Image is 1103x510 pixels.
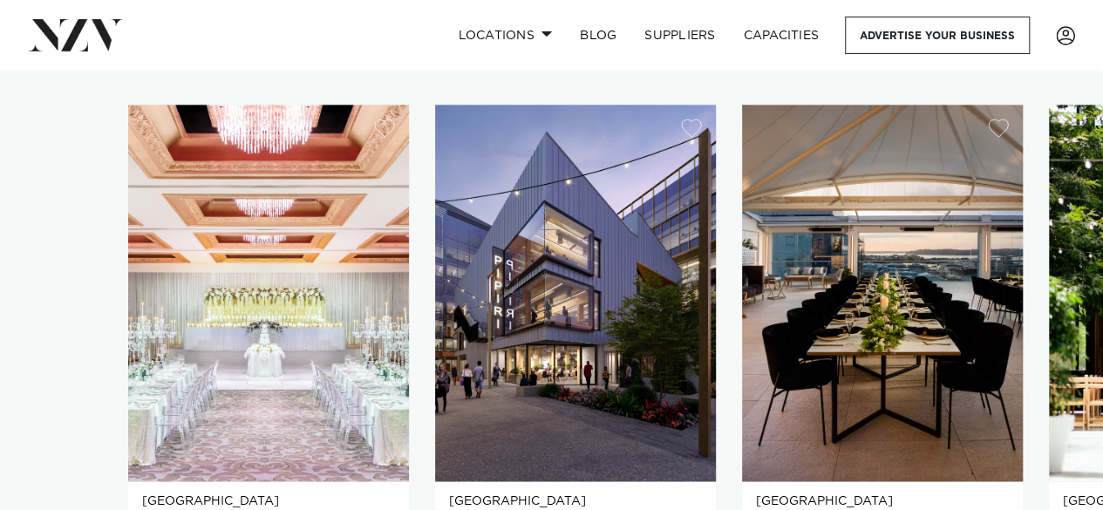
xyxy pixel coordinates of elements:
small: [GEOGRAPHIC_DATA] [756,495,1009,508]
a: Capacities [730,17,834,54]
a: SUPPLIERS [630,17,729,54]
img: nzv-logo.png [28,19,123,51]
a: Advertise your business [845,17,1030,54]
small: [GEOGRAPHIC_DATA] [449,495,702,508]
small: [GEOGRAPHIC_DATA] [142,495,395,508]
a: Locations [444,17,566,54]
a: BLOG [566,17,630,54]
